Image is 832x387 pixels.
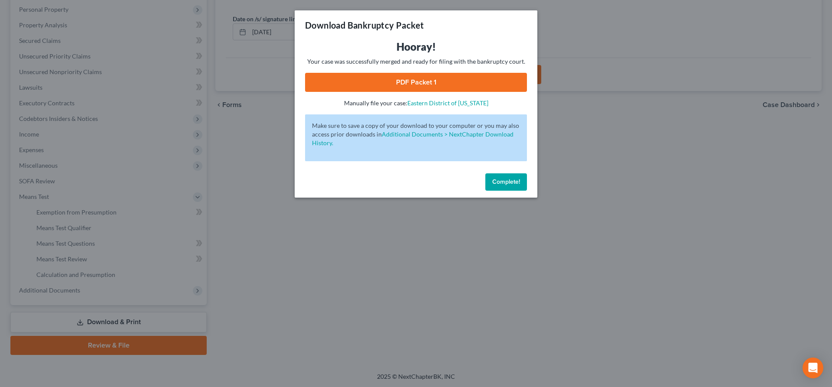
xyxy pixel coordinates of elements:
p: Manually file your case: [305,99,527,107]
a: PDF Packet 1 [305,73,527,92]
a: Additional Documents > NextChapter Download History. [312,130,513,146]
span: Complete! [492,178,520,185]
a: Eastern District of [US_STATE] [407,99,488,107]
p: Your case was successfully merged and ready for filing with the bankruptcy court. [305,57,527,66]
button: Complete! [485,173,527,191]
h3: Hooray! [305,40,527,54]
h3: Download Bankruptcy Packet [305,19,424,31]
div: Open Intercom Messenger [803,358,823,378]
p: Make sure to save a copy of your download to your computer or you may also access prior downloads in [312,121,520,147]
